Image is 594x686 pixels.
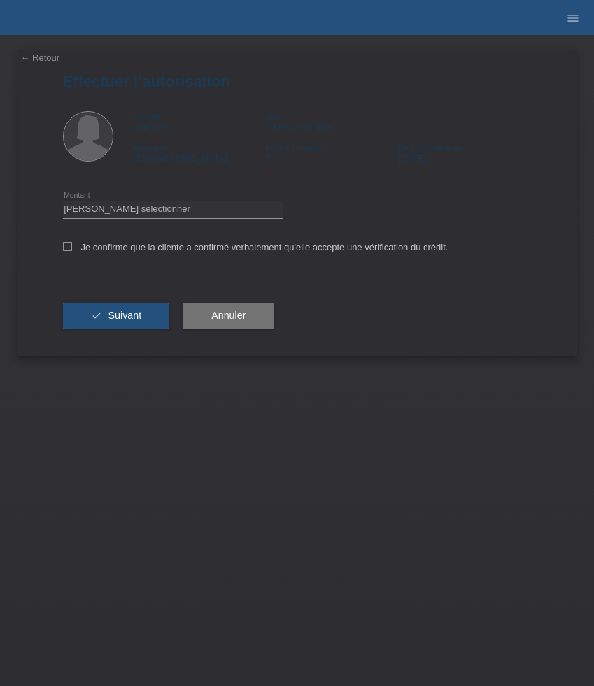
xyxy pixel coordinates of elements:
[566,11,580,25] i: menu
[108,310,141,321] span: Suivant
[265,144,323,152] span: Permis de séjour
[133,113,160,121] span: Prénom
[21,52,60,63] a: ← Retour
[211,310,246,321] span: Annuler
[265,111,398,132] div: Rassoul Panahy
[133,111,266,132] div: Somayeh
[559,13,587,22] a: menu
[398,143,531,164] div: [DATE]
[91,310,102,321] i: check
[63,242,448,252] label: Je confirme que la cliente a confirmé verbalement qu'elle accepte une vérification du crédit.
[183,303,274,329] button: Annuler
[398,144,462,152] span: Date d'immigration
[265,143,398,164] div: C
[63,303,170,329] button: check Suivant
[63,73,532,90] h1: Effectuer l’autorisation
[133,143,266,164] div: [GEOGRAPHIC_DATA]
[133,144,169,152] span: Nationalité
[265,113,281,121] span: Nom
